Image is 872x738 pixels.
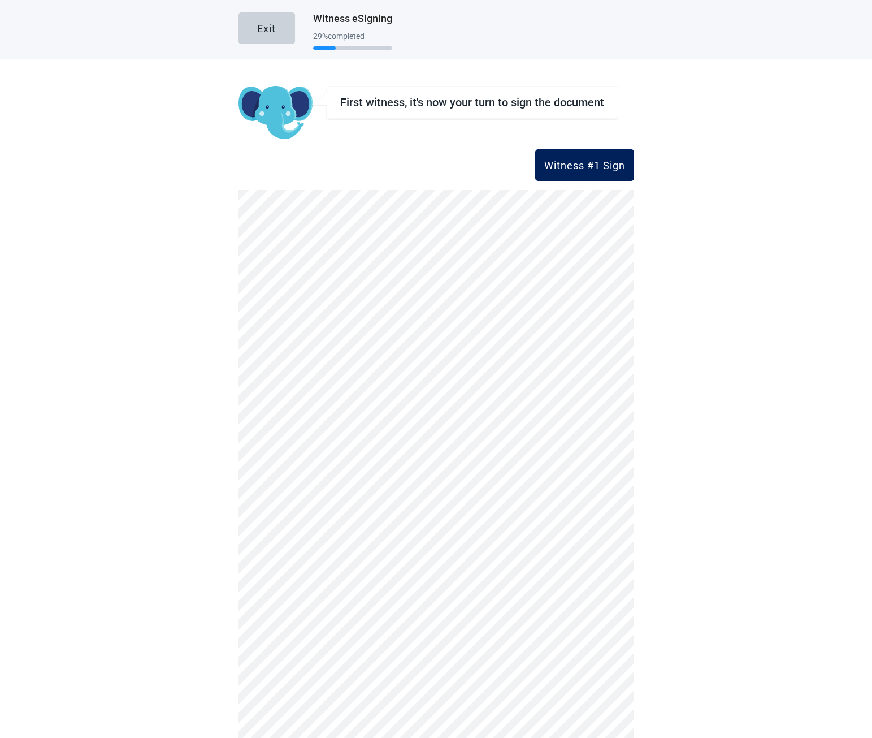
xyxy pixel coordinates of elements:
img: Koda Elephant [238,86,313,140]
h2: First witness, it's now your turn to sign the document [340,96,604,109]
button: Exit [238,12,295,44]
div: Exit [257,23,276,34]
h1: Witness eSigning [313,11,392,27]
button: Witness #1 Sign [535,149,634,181]
div: Witness #1 Sign [544,159,625,171]
div: 29 % completed [313,32,392,41]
